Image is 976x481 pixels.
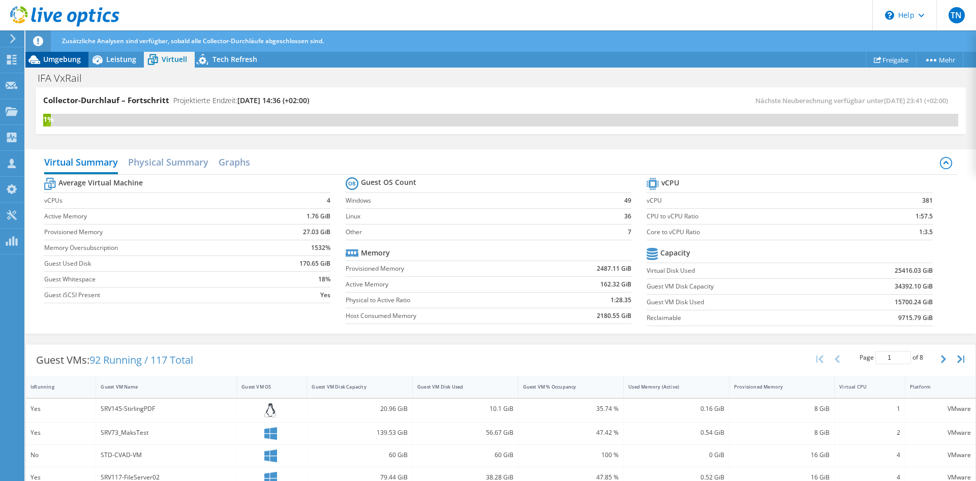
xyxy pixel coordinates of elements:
[916,211,933,221] b: 1:57.5
[660,248,690,258] b: Capacity
[898,313,933,323] b: 9715.79 GiB
[361,248,390,258] b: Memory
[43,54,81,64] span: Umgebung
[895,281,933,292] b: 34392.10 GiB
[647,227,867,237] label: Core to vCPU Ratio
[910,450,971,461] div: VMware
[311,243,330,253] b: 1532%
[910,383,959,390] div: Platform
[884,96,948,105] span: [DATE] 23:41 (+02:00)
[860,351,923,364] span: Page of
[916,52,963,68] a: Mehr
[212,54,257,64] span: Tech Refresh
[647,196,867,206] label: vCPU
[241,383,290,390] div: Guest VM OS
[734,403,830,414] div: 8 GiB
[922,196,933,206] b: 381
[101,427,232,438] div: SRV73_MaksTest
[734,450,830,461] div: 16 GiB
[417,427,513,438] div: 56.67 GiB
[62,37,324,45] span: Zusätzliche Analysen sind verfügbar, sobald alle Collector-Durchläufe abgeschlossen sind.
[33,73,98,84] h1: IFA VxRail
[417,450,513,461] div: 60 GiB
[895,297,933,307] b: 15700.24 GiB
[58,178,143,188] b: Average Virtual Machine
[312,383,395,390] div: Guest VM Disk Capacity
[523,427,619,438] div: 47.42 %
[919,227,933,237] b: 1:3.5
[44,196,262,206] label: vCPUs
[346,196,605,206] label: Windows
[128,152,208,172] h2: Physical Summary
[312,403,408,414] div: 20.96 GiB
[734,383,818,390] div: Provisioned Memory
[624,196,631,206] b: 49
[30,383,79,390] div: IsRunning
[26,344,203,376] div: Guest VMs:
[910,427,971,438] div: VMware
[920,353,923,362] span: 8
[417,403,513,414] div: 10.1 GiB
[839,450,900,461] div: 4
[597,264,631,274] b: 2487.11 GiB
[875,351,911,364] input: jump to page
[839,403,900,414] div: 1
[885,11,894,20] svg: \n
[628,427,724,438] div: 0.54 GiB
[30,427,91,438] div: Yes
[647,211,867,221] label: CPU to vCPU Ratio
[647,266,834,276] label: Virtual Disk Used
[237,95,309,105] span: [DATE] 14:36 (+02:00)
[327,196,330,206] b: 4
[611,295,631,305] b: 1:28.35
[628,383,712,390] div: Used Memory (Active)
[839,383,888,390] div: Virtual CPU
[346,264,542,274] label: Provisioned Memory
[43,114,51,125] div: 1%
[734,427,830,438] div: 8 GiB
[44,227,262,237] label: Provisioned Memory
[523,450,619,461] div: 100 %
[299,259,330,269] b: 170.65 GiB
[44,259,262,269] label: Guest Used Disk
[624,211,631,221] b: 36
[101,403,232,414] div: SRV145-StirlingPDF
[312,427,408,438] div: 139.53 GiB
[346,279,542,290] label: Active Memory
[162,54,187,64] span: Virtuell
[910,403,971,414] div: VMware
[101,450,232,461] div: STD-CVAD-VM
[597,311,631,321] b: 2180.55 GiB
[101,383,220,390] div: Guest VM Name
[628,450,724,461] div: 0 GiB
[219,152,250,172] h2: Graphs
[949,7,965,23] span: TN
[106,54,136,64] span: Leistung
[346,227,605,237] label: Other
[839,427,900,438] div: 2
[318,274,330,284] b: 18%
[361,177,416,187] b: Guest OS Count
[661,178,679,188] b: vCPU
[600,279,631,290] b: 162.32 GiB
[312,450,408,461] div: 60 GiB
[346,311,542,321] label: Host Consumed Memory
[303,227,330,237] b: 27.03 GiB
[89,353,193,367] span: 92 Running / 117 Total
[417,383,501,390] div: Guest VM Disk Used
[44,211,262,221] label: Active Memory
[523,403,619,414] div: 35.74 %
[628,403,724,414] div: 0.16 GiB
[44,243,262,253] label: Memory Oversubscription
[30,450,91,461] div: No
[346,211,605,221] label: Linux
[523,383,607,390] div: Guest VM % Occupancy
[30,403,91,414] div: Yes
[866,52,917,68] a: Freigabe
[44,152,118,174] h2: Virtual Summary
[647,281,834,292] label: Guest VM Disk Capacity
[44,274,262,284] label: Guest Whitespace
[307,211,330,221] b: 1.76 GiB
[895,266,933,276] b: 25416.03 GiB
[173,95,309,106] h4: Projektierte Endzeit:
